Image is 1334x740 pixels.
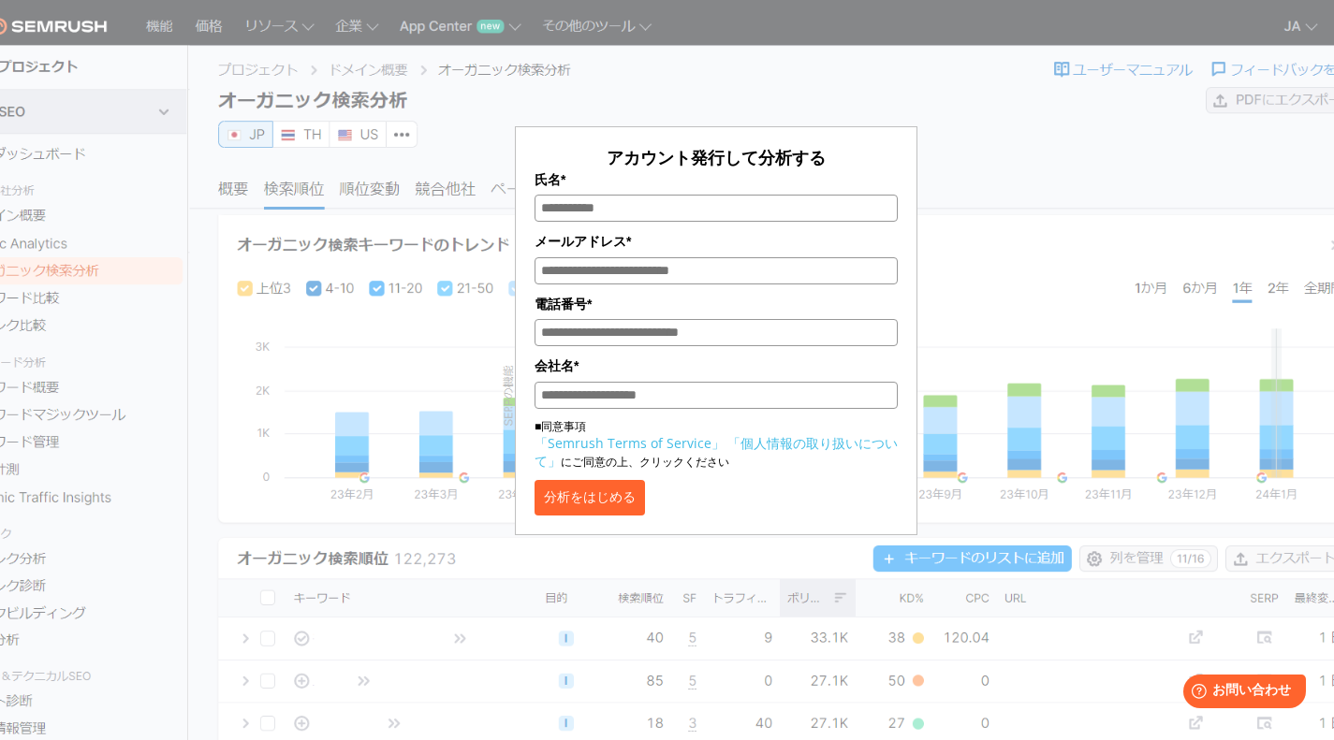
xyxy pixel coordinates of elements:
[607,146,826,168] span: アカウント発行して分析する
[1167,667,1313,719] iframe: Help widget launcher
[535,434,725,452] a: 「Semrush Terms of Service」
[535,480,645,515] button: 分析をはじめる
[535,294,898,314] label: 電話番号*
[535,434,898,470] a: 「個人情報の取り扱いについて」
[535,231,898,252] label: メールアドレス*
[535,418,898,471] p: ■同意事項 にご同意の上、クリックください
